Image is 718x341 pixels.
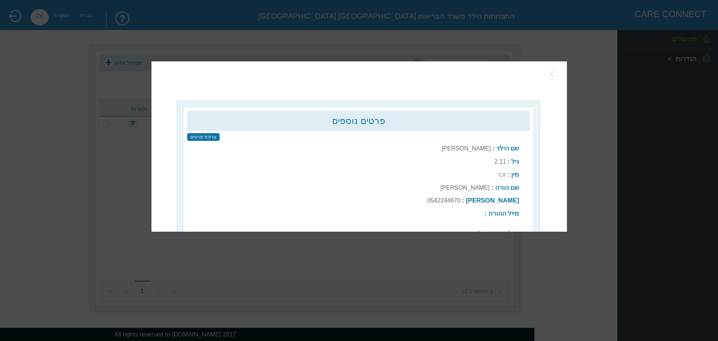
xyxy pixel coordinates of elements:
[466,197,519,204] b: [PERSON_NAME]
[472,229,522,237] span: שאלונים שנשלחו
[488,210,519,217] b: מייל ההורה
[497,171,506,177] label: זכר
[427,197,460,203] label: 0542244670
[496,144,519,152] b: שם הילד
[462,197,464,203] b: :
[495,184,519,191] b: שם הורה
[507,171,509,177] b: :
[492,145,494,151] b: :
[440,184,490,191] label: [PERSON_NAME]
[441,145,491,151] label: [PERSON_NAME]
[507,158,509,164] b: :
[491,184,493,191] b: :
[511,158,519,165] b: גיל
[187,133,220,141] input: עריכת פרטים
[511,171,519,178] b: מין
[484,210,486,216] b: :
[494,158,506,164] label: 2.11
[191,115,526,126] h2: פרטים נוספים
